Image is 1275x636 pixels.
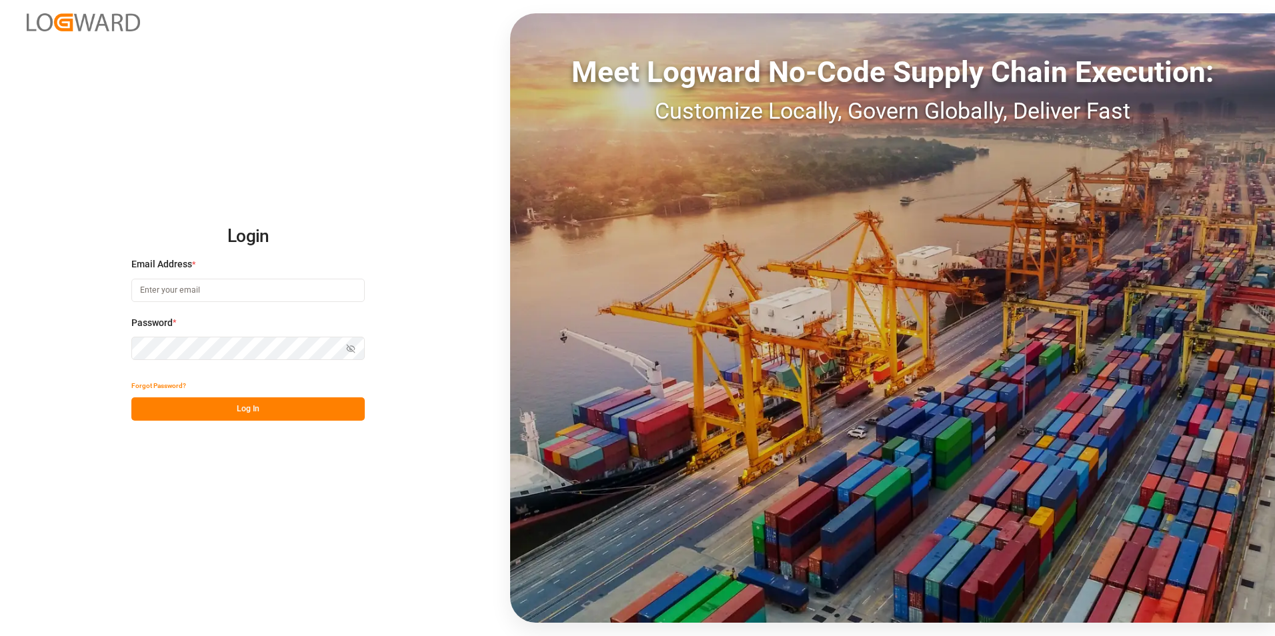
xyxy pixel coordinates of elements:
[131,397,365,421] button: Log In
[131,257,192,271] span: Email Address
[510,94,1275,128] div: Customize Locally, Govern Globally, Deliver Fast
[27,13,140,31] img: Logward_new_orange.png
[131,215,365,258] h2: Login
[510,50,1275,94] div: Meet Logward No-Code Supply Chain Execution:
[131,374,186,397] button: Forgot Password?
[131,279,365,302] input: Enter your email
[131,316,173,330] span: Password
